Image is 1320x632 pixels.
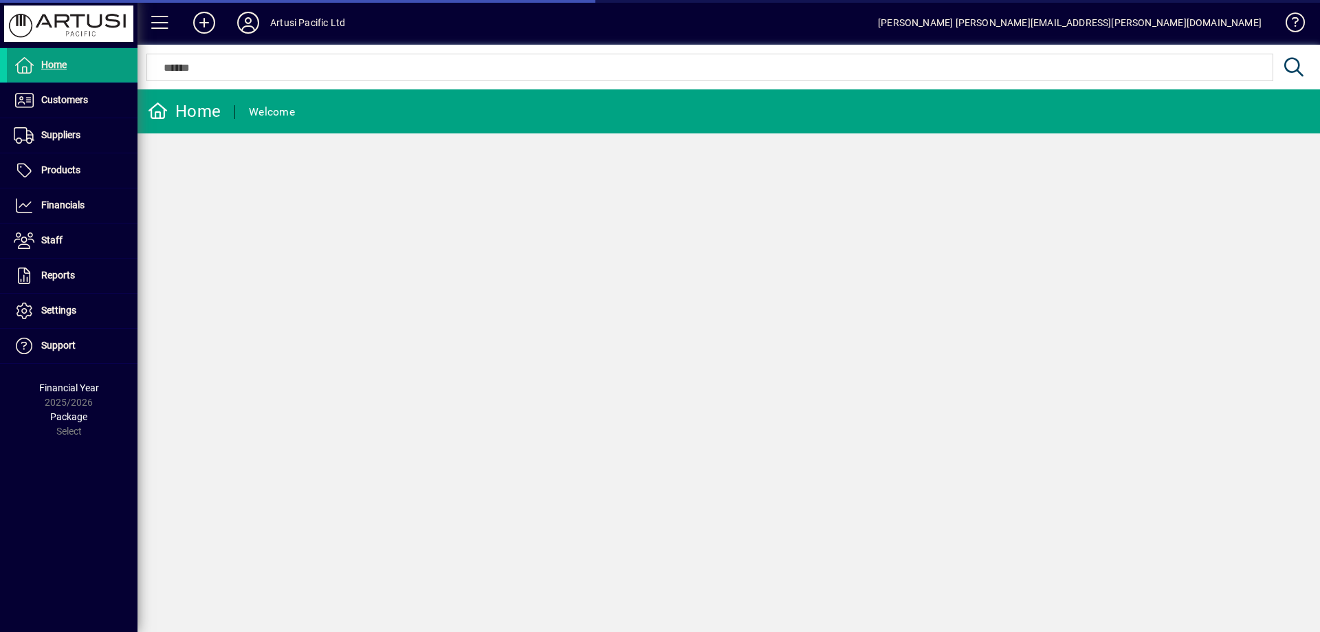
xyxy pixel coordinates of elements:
[41,59,67,70] span: Home
[50,411,87,422] span: Package
[226,10,270,35] button: Profile
[41,199,85,210] span: Financials
[7,224,137,258] a: Staff
[7,118,137,153] a: Suppliers
[182,10,226,35] button: Add
[41,270,75,281] span: Reports
[41,340,76,351] span: Support
[7,294,137,328] a: Settings
[41,164,80,175] span: Products
[7,259,137,293] a: Reports
[39,382,99,393] span: Financial Year
[1275,3,1303,47] a: Knowledge Base
[7,83,137,118] a: Customers
[148,100,221,122] div: Home
[270,12,345,34] div: Artusi Pacific Ltd
[249,101,295,123] div: Welcome
[7,153,137,188] a: Products
[7,188,137,223] a: Financials
[7,329,137,363] a: Support
[41,305,76,316] span: Settings
[878,12,1262,34] div: [PERSON_NAME] [PERSON_NAME][EMAIL_ADDRESS][PERSON_NAME][DOMAIN_NAME]
[41,235,63,246] span: Staff
[41,129,80,140] span: Suppliers
[41,94,88,105] span: Customers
